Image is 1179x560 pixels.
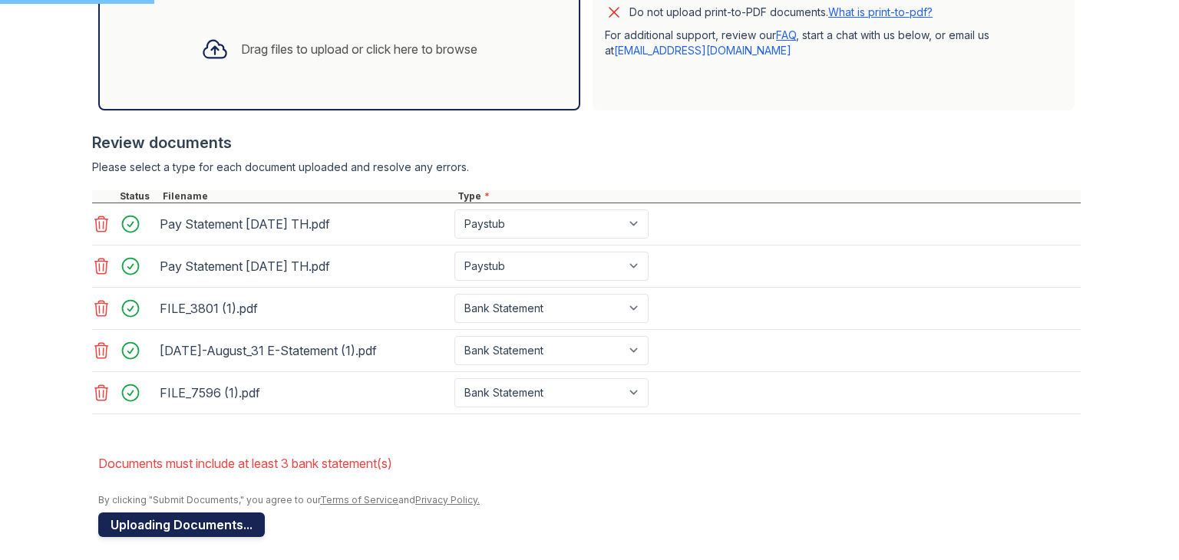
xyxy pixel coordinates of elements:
div: Pay Statement [DATE] TH.pdf [160,212,448,236]
a: Terms of Service [320,494,398,506]
a: FAQ [776,28,796,41]
div: Pay Statement [DATE] TH.pdf [160,254,448,278]
div: Status [117,190,160,203]
div: Drag files to upload or click here to browse [241,40,477,58]
div: FILE_3801 (1).pdf [160,296,448,321]
div: [DATE]-August_31 E-Statement (1).pdf [160,338,448,363]
a: [EMAIL_ADDRESS][DOMAIN_NAME] [614,44,791,57]
div: Review documents [92,132,1081,153]
div: FILE_7596 (1).pdf [160,380,448,405]
a: Privacy Policy. [415,494,480,506]
div: Please select a type for each document uploaded and resolve any errors. [92,160,1081,175]
li: Documents must include at least 3 bank statement(s) [98,448,1081,479]
a: What is print-to-pdf? [828,5,933,18]
div: Type [454,190,1081,203]
div: Filename [160,190,454,203]
button: Uploading Documents... [98,512,265,537]
p: For additional support, review our , start a chat with us below, or email us at [605,28,1062,58]
p: Do not upload print-to-PDF documents. [629,5,933,20]
div: By clicking "Submit Documents," you agree to our and [98,494,1081,506]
